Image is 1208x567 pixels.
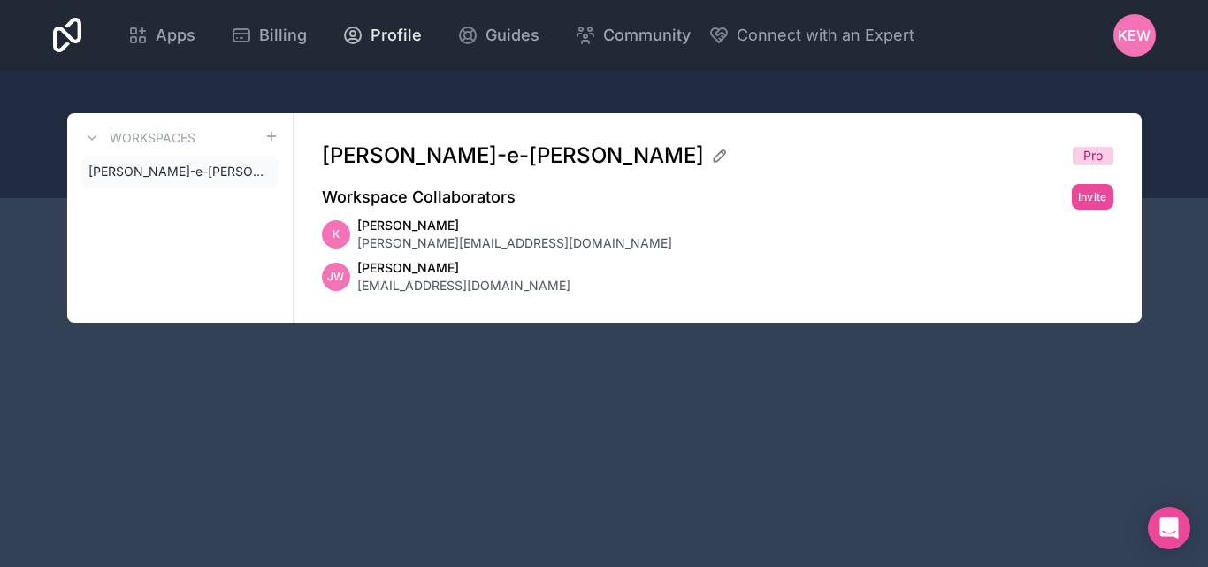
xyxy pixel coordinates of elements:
a: Billing [217,16,321,55]
span: [PERSON_NAME][EMAIL_ADDRESS][DOMAIN_NAME] [357,234,672,252]
span: Billing [259,23,307,48]
span: [PERSON_NAME] [357,259,570,277]
span: Profile [371,23,422,48]
a: Profile [328,16,436,55]
span: [PERSON_NAME]-e-[PERSON_NAME] [88,163,264,180]
span: [PERSON_NAME] [357,217,672,234]
a: Guides [443,16,554,55]
span: [EMAIL_ADDRESS][DOMAIN_NAME] [357,277,570,295]
span: KEW [1118,25,1151,46]
h3: Workspaces [110,129,195,147]
h2: Workspace Collaborators [322,185,516,210]
button: Connect with an Expert [708,23,914,48]
span: Apps [156,23,195,48]
a: [PERSON_NAME]-e-[PERSON_NAME] [81,156,279,188]
span: JW [327,270,344,284]
span: [PERSON_NAME]-e-[PERSON_NAME] [322,142,704,170]
a: Community [561,16,705,55]
span: Guides [485,23,539,48]
a: Workspaces [81,127,195,149]
button: Invite [1072,184,1113,210]
a: Apps [113,16,210,55]
div: Open Intercom Messenger [1148,507,1190,549]
span: K [333,227,340,241]
span: Community [603,23,691,48]
span: Pro [1083,147,1103,165]
span: Connect with an Expert [737,23,914,48]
